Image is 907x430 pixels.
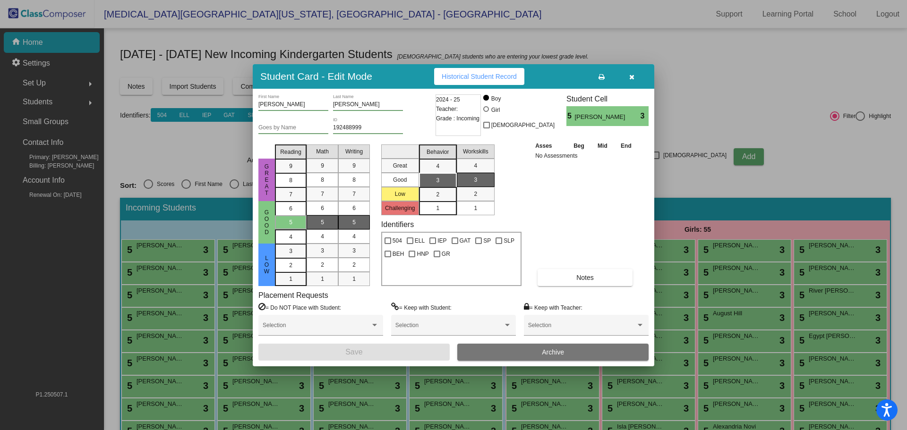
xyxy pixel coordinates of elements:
[474,176,477,184] span: 3
[574,112,627,122] span: [PERSON_NAME]
[436,162,439,170] span: 4
[436,176,439,185] span: 3
[289,218,292,227] span: 5
[591,141,614,151] th: Mid
[427,148,449,156] span: Behavior
[434,68,524,85] button: Historical Student Record
[566,94,649,103] h3: Student Cell
[463,147,488,156] span: Workskills
[491,94,501,103] div: Boy
[352,246,356,255] span: 3
[457,344,649,361] button: Archive
[289,261,292,270] span: 2
[436,114,479,123] span: Grade : Incoming
[289,176,292,185] span: 8
[352,204,356,212] span: 6
[436,104,458,114] span: Teacher:
[289,233,292,241] span: 4
[289,190,292,199] span: 7
[263,209,271,236] span: Good
[504,235,514,246] span: SLP
[491,119,555,131] span: [DEMOGRAPHIC_DATA]
[524,303,582,312] label: = Keep with Teacher:
[321,218,324,227] span: 5
[417,248,428,260] span: HNP
[436,190,439,199] span: 2
[442,248,450,260] span: GR
[345,147,363,156] span: Writing
[289,275,292,283] span: 1
[393,248,404,260] span: BEH
[316,147,329,156] span: Math
[260,70,372,82] h3: Student Card - Edit Mode
[442,73,517,80] span: Historical Student Record
[614,141,639,151] th: End
[576,274,594,281] span: Notes
[289,247,292,255] span: 3
[258,125,328,131] input: goes by name
[641,110,649,122] span: 3
[533,151,638,160] td: No Assessments
[352,232,356,241] span: 4
[533,141,567,151] th: Asses
[415,235,425,246] span: ELL
[538,269,633,286] button: Notes
[321,190,324,198] span: 7
[280,148,301,156] span: Reading
[393,235,402,246] span: 504
[289,204,292,213] span: 6
[258,291,328,300] label: Placement Requests
[474,204,477,212] span: 1
[567,141,591,151] th: Beg
[263,255,271,275] span: Low
[321,246,324,255] span: 3
[333,125,403,131] input: Enter ID
[566,110,574,122] span: 5
[381,220,414,229] label: Identifiers
[491,106,500,114] div: Girl
[474,190,477,198] span: 2
[352,218,356,227] span: 5
[436,95,460,104] span: 2024 - 25
[437,235,446,246] span: IEP
[321,161,324,170] span: 9
[321,261,324,269] span: 2
[321,232,324,241] span: 4
[460,235,471,246] span: GAT
[289,162,292,170] span: 9
[321,204,324,212] span: 6
[352,161,356,170] span: 9
[436,204,439,212] span: 1
[258,344,450,361] button: Save
[345,348,362,356] span: Save
[391,303,452,312] label: = Keep with Student:
[474,161,477,170] span: 4
[352,275,356,283] span: 1
[483,235,491,246] span: SP
[321,176,324,184] span: 8
[352,190,356,198] span: 7
[321,275,324,283] span: 1
[352,261,356,269] span: 2
[542,348,564,356] span: Archive
[258,303,341,312] label: = Do NOT Place with Student:
[352,176,356,184] span: 8
[263,163,271,196] span: Great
